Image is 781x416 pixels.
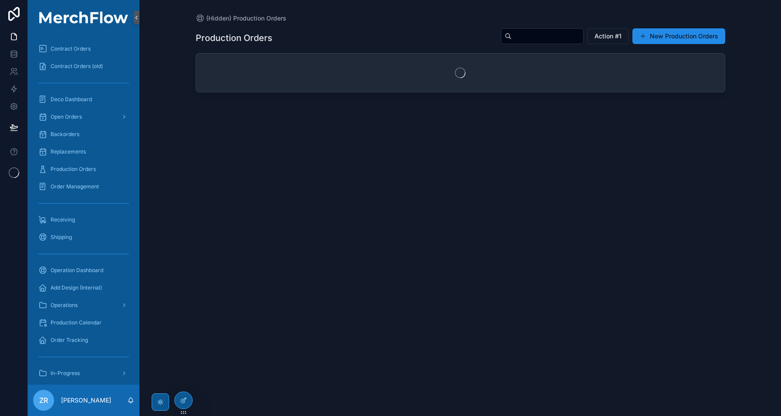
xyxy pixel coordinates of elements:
span: (Hidden) Production Orders [206,14,286,23]
a: Production Orders [33,161,134,177]
span: Production Orders [51,166,96,173]
span: ZR [39,395,48,406]
span: Order Management [51,183,99,190]
a: (Hidden) Production Orders [196,14,286,23]
a: Deco Dashboard [33,92,134,107]
span: Receiving [51,216,75,223]
a: Order Tracking [33,332,134,348]
span: In-Progress [51,370,80,377]
button: New Production Orders [632,28,725,44]
h1: Production Orders [196,32,272,44]
button: Action #1 [587,28,629,44]
a: In-Progress [33,365,134,381]
a: Backorders [33,126,134,142]
a: Contract Orders [33,41,134,57]
a: Receiving [33,212,134,228]
span: Open Orders [51,113,82,120]
a: Operations [33,297,134,313]
span: Operations [51,302,78,309]
span: Add Design (Internal) [51,284,102,291]
img: App logo [33,11,134,24]
span: Order Tracking [51,337,88,344]
span: Operation Dashboard [51,267,103,274]
span: Contract Orders [51,45,91,52]
a: Contract Orders (old) [33,58,134,74]
span: Replacements [51,148,86,155]
span: Deco Dashboard [51,96,92,103]
a: Add Design (Internal) [33,280,134,296]
span: Production Calendar [51,319,102,326]
a: Order Management [33,179,134,194]
a: Replacements [33,144,134,160]
p: [PERSON_NAME] [61,396,111,405]
span: Shipping [51,234,72,241]
span: Action #1 [594,32,621,41]
a: Operation Dashboard [33,263,134,278]
span: Backorders [51,131,79,138]
a: Production Calendar [33,315,134,331]
a: Open Orders [33,109,134,125]
span: Contract Orders (old) [51,63,103,70]
a: Shipping [33,229,134,245]
div: scrollable content [28,35,139,385]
